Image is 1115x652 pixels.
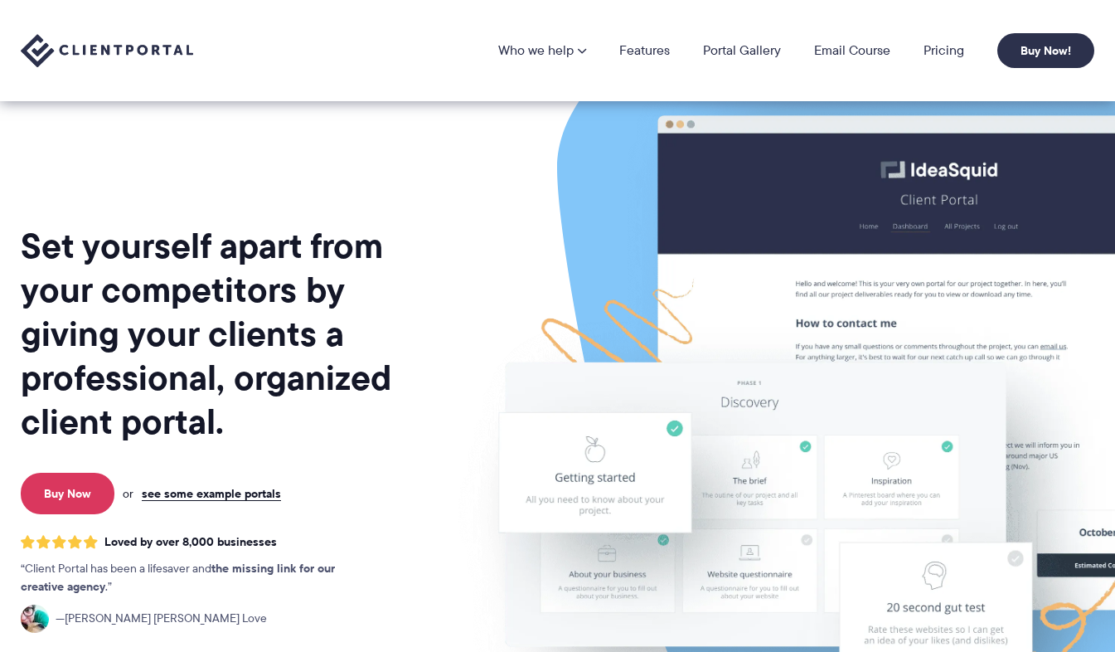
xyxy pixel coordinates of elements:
span: or [123,486,133,501]
span: Loved by over 8,000 businesses [104,535,277,549]
span: [PERSON_NAME] [PERSON_NAME] Love [56,610,267,628]
a: Buy Now [21,473,114,514]
p: Client Portal has been a lifesaver and . [21,560,369,596]
a: Buy Now! [997,33,1094,68]
a: Email Course [814,44,890,57]
strong: the missing link for our creative agency [21,559,335,596]
a: see some example portals [142,486,281,501]
a: Who we help [498,44,586,57]
a: Portal Gallery [703,44,781,57]
h1: Set yourself apart from your competitors by giving your clients a professional, organized client ... [21,224,450,444]
a: Pricing [924,44,964,57]
a: Features [619,44,670,57]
